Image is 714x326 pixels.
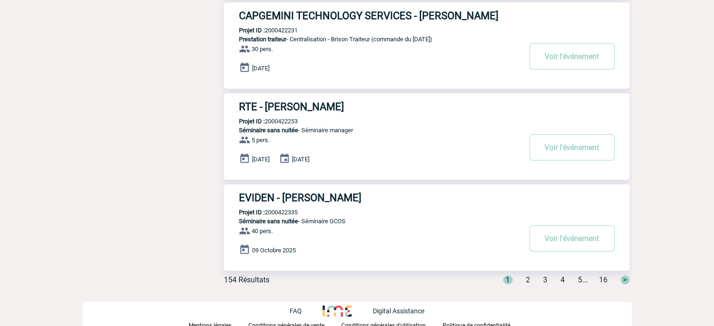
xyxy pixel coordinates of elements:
[503,275,513,284] span: 1
[239,209,265,216] b: Projet ID :
[239,10,521,22] h3: CAPGEMINI TECHNOLOGY SERVICES - [PERSON_NAME]
[292,156,309,163] span: [DATE]
[252,227,273,235] span: 40 pers.
[224,192,630,204] a: EVIDEN - [PERSON_NAME]
[560,275,565,284] span: 4
[530,225,614,251] button: Voir l'événement
[373,307,424,315] p: Digital Assistance
[224,101,630,113] a: RTE - [PERSON_NAME]
[224,218,521,225] p: - Séminaire GCOS
[224,10,630,22] a: CAPGEMINI TECHNOLOGY SERVICES - [PERSON_NAME]
[224,118,298,125] p: 2000422253
[526,275,530,284] span: 2
[290,306,322,315] a: FAQ
[239,218,298,225] span: Séminaire sans nuitée
[239,192,521,204] h3: EVIDEN - [PERSON_NAME]
[530,134,614,160] button: Voir l'événement
[322,305,352,317] img: http://www.idealmeetingsevents.fr/
[239,118,265,125] b: Projet ID :
[224,127,521,134] p: - Séminaire manager
[239,36,286,43] span: Prestation traiteur
[492,275,630,284] div: ...
[530,43,614,69] button: Voir l'événement
[621,275,630,284] span: >
[599,275,607,284] span: 16
[290,307,302,315] p: FAQ
[252,65,269,72] span: [DATE]
[252,45,273,53] span: 30 pers.
[224,275,269,284] div: 154 Résultats
[252,136,269,144] span: 5 pers.
[224,36,521,43] p: - Centralisation - Brison Traiteur (commande du [DATE])
[239,101,521,113] h3: RTE - [PERSON_NAME]
[252,156,269,163] span: [DATE]
[224,209,298,216] p: 2000422335
[578,275,582,284] span: 5
[239,127,298,134] span: Séminaire sans nuitée
[239,27,265,34] b: Projet ID :
[224,27,298,34] p: 2000422231
[252,247,296,254] span: 09 Octobre 2025
[543,275,547,284] span: 3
